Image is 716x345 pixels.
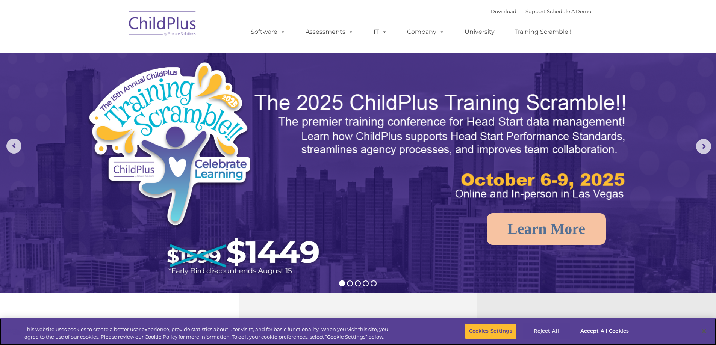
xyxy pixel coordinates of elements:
button: Close [696,323,712,339]
a: University [457,24,502,39]
a: Assessments [298,24,361,39]
font: | [491,8,591,14]
a: IT [366,24,395,39]
button: Reject All [523,323,570,339]
button: Accept All Cookies [576,323,633,339]
a: Schedule A Demo [547,8,591,14]
span: Last name [104,50,127,55]
a: Learn More [487,213,606,245]
a: Support [525,8,545,14]
span: Phone number [104,80,136,86]
button: Cookies Settings [465,323,516,339]
a: Training Scramble!! [507,24,579,39]
a: Software [243,24,293,39]
div: This website uses cookies to create a better user experience, provide statistics about user visit... [24,326,394,340]
img: ChildPlus by Procare Solutions [125,6,200,44]
a: Download [491,8,516,14]
a: Company [400,24,452,39]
